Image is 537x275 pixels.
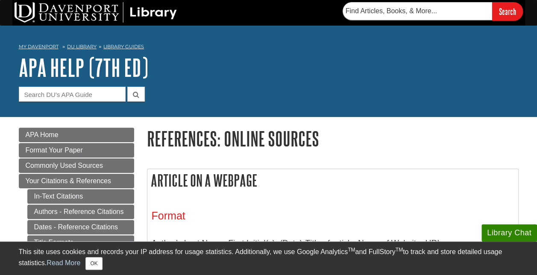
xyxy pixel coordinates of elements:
[348,247,355,253] sup: TM
[305,238,353,247] i: Title of article
[343,2,492,20] input: Find Articles, Books, & More...
[67,44,97,50] a: DU Library
[19,143,134,158] a: Format Your Paper
[19,158,134,173] a: Commonly Used Sources
[19,41,519,55] nav: breadcrumb
[19,247,519,270] div: This site uses cookies and records your IP address for usage statistics. Additionally, we use Goo...
[85,257,102,270] button: Close
[147,128,519,149] h1: References: Online Sources
[27,235,134,250] a: Title Formats
[26,146,83,154] span: Format Your Paper
[152,210,514,222] h3: Format
[152,231,514,255] p: Author’s Last Name, First Initial(s). (Date). . Name of Website. URL
[26,131,59,138] span: APA Home
[343,2,523,20] form: Searches DU Library's articles, books, and more
[27,205,134,219] a: Authors - Reference Citations
[19,54,148,81] a: APA Help (7th Ed)
[19,128,134,142] a: APA Home
[26,177,111,184] span: Your Citations & References
[103,44,144,50] a: Library Guides
[147,169,518,192] h2: Article on a Webpage
[481,224,537,242] button: Library Chat
[27,189,134,204] a: In-Text Citations
[19,87,126,102] input: Search DU's APA Guide
[15,2,177,23] img: DU Library
[19,174,134,188] a: Your Citations & References
[47,259,80,266] a: Read More
[396,247,403,253] sup: TM
[492,2,523,20] input: Search
[27,220,134,234] a: Dates - Reference Citations
[26,162,103,169] span: Commonly Used Sources
[19,43,59,50] a: My Davenport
